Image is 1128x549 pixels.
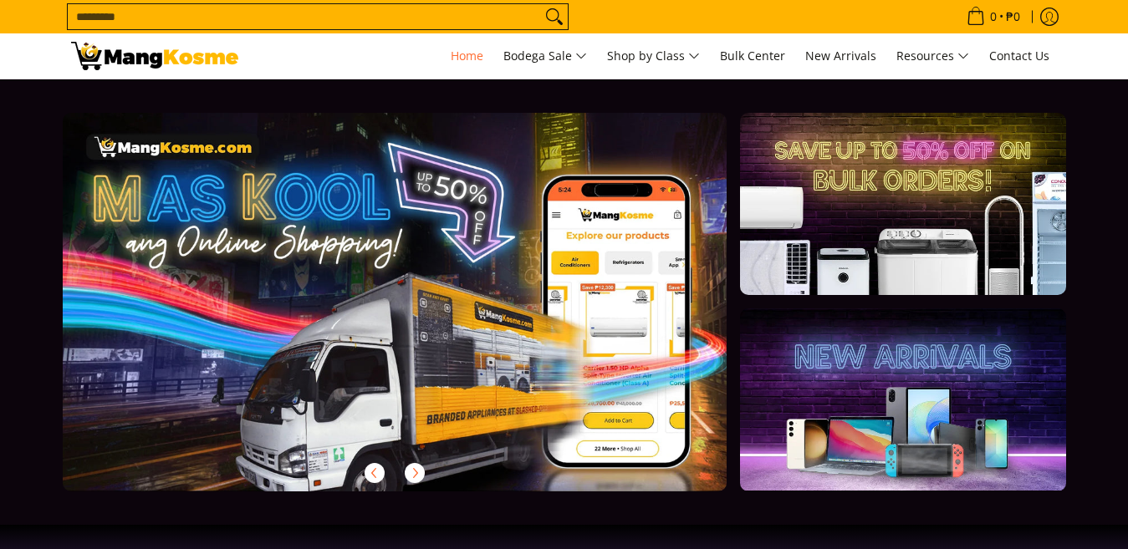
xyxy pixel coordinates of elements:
a: Shop by Class [599,33,708,79]
span: • [962,8,1025,26]
button: Next [396,455,433,491]
span: ₱0 [1003,11,1023,23]
a: Bodega Sale [495,33,595,79]
span: Shop by Class [607,46,700,67]
a: More [63,113,781,518]
button: Previous [356,455,393,491]
nav: Main Menu [255,33,1058,79]
span: New Arrivals [805,48,876,64]
a: Contact Us [981,33,1058,79]
span: 0 [988,11,999,23]
a: Resources [888,33,977,79]
span: Home [451,48,483,64]
a: Home [442,33,492,79]
span: Contact Us [989,48,1049,64]
span: Bodega Sale [503,46,587,67]
span: Resources [896,46,969,67]
img: Mang Kosme: Your Home Appliances Warehouse Sale Partner! [71,42,238,70]
a: Bulk Center [712,33,794,79]
a: New Arrivals [797,33,885,79]
button: Search [541,4,568,29]
span: Bulk Center [720,48,785,64]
